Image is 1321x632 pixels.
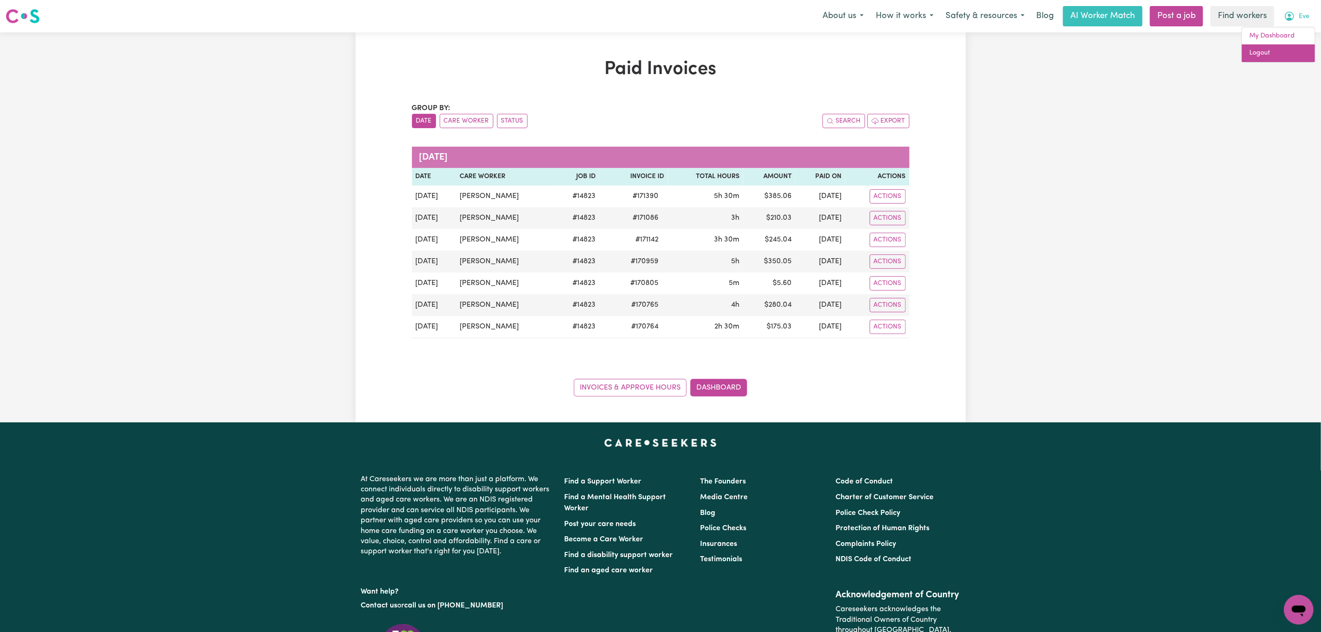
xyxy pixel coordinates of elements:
h2: Acknowledgement of Country [836,589,960,601]
a: Testimonials [700,556,742,563]
td: [DATE] [795,207,845,229]
a: NDIS Code of Conduct [836,556,911,563]
th: Total Hours [668,168,743,186]
button: About us [817,6,870,26]
span: # 170805 [625,278,664,289]
div: My Account [1241,27,1315,62]
caption: [DATE] [412,147,909,168]
span: Group by: [412,105,451,112]
a: Insurances [700,540,737,548]
a: Dashboard [690,379,747,397]
td: $ 350.05 [743,251,795,273]
th: Date [412,168,456,186]
td: [DATE] [795,316,845,338]
a: Charter of Customer Service [836,494,934,501]
button: Actions [870,233,906,247]
td: [DATE] [412,273,456,294]
td: [DATE] [795,294,845,316]
td: # 14823 [554,273,599,294]
button: Actions [870,189,906,204]
td: # 14823 [554,251,599,273]
td: [DATE] [795,273,845,294]
td: [PERSON_NAME] [456,294,554,316]
td: [PERSON_NAME] [456,229,554,251]
p: or [361,597,553,614]
th: Care Worker [456,168,554,186]
button: Export [867,114,909,128]
td: $ 280.04 [743,294,795,316]
a: Find a Mental Health Support Worker [565,494,666,512]
span: Eve [1299,12,1309,22]
a: Protection of Human Rights [836,525,929,532]
button: sort invoices by paid status [497,114,528,128]
span: # 170764 [626,321,664,332]
td: # 14823 [554,207,599,229]
a: My Dashboard [1242,27,1315,45]
th: Actions [845,168,909,186]
td: [PERSON_NAME] [456,207,554,229]
span: # 170765 [626,299,664,310]
th: Amount [743,168,795,186]
a: Become a Care Worker [565,536,644,543]
td: [DATE] [412,186,456,207]
td: [DATE] [412,229,456,251]
td: $ 210.03 [743,207,795,229]
span: # 171142 [630,234,664,245]
span: # 171390 [627,191,664,202]
td: [PERSON_NAME] [456,273,554,294]
span: # 170959 [626,256,664,267]
td: [DATE] [412,207,456,229]
button: Actions [870,276,906,291]
img: Careseekers logo [6,8,40,25]
td: # 14823 [554,316,599,338]
a: Complaints Policy [836,540,896,548]
button: sort invoices by date [412,114,436,128]
a: Police Checks [700,525,746,532]
a: The Founders [700,478,746,485]
a: Media Centre [700,494,748,501]
td: [DATE] [412,316,456,338]
h1: Paid Invoices [412,58,909,81]
td: # 14823 [554,229,599,251]
a: Contact us [361,602,398,609]
td: [DATE] [795,229,845,251]
a: Find a disability support worker [565,551,673,559]
button: How it works [870,6,940,26]
th: Invoice ID [599,168,668,186]
p: Want help? [361,583,553,597]
td: [DATE] [412,251,456,273]
span: 3 hours 30 minutes [714,236,739,243]
a: Find an aged care worker [565,567,653,574]
p: At Careseekers we are more than just a platform. We connect individuals directly to disability su... [361,471,553,561]
span: 2 hours 30 minutes [714,323,739,330]
span: 5 hours 30 minutes [714,192,739,200]
a: Code of Conduct [836,478,893,485]
th: Job ID [554,168,599,186]
a: Careseekers home page [604,439,717,446]
td: $ 175.03 [743,316,795,338]
span: 5 hours [731,258,739,265]
td: [PERSON_NAME] [456,186,554,207]
a: Post a job [1150,6,1203,26]
iframe: Button to launch messaging window, conversation in progress [1284,595,1314,625]
span: 5 minutes [729,279,739,287]
button: sort invoices by care worker [440,114,493,128]
button: Actions [870,254,906,269]
td: $ 245.04 [743,229,795,251]
a: Logout [1242,44,1315,62]
button: Actions [870,211,906,225]
td: # 14823 [554,186,599,207]
td: # 14823 [554,294,599,316]
td: $ 385.06 [743,186,795,207]
span: 3 hours [731,214,739,222]
span: # 171086 [627,212,664,223]
th: Paid On [795,168,845,186]
td: [DATE] [795,186,845,207]
a: Blog [700,509,715,517]
button: Actions [870,320,906,334]
a: Police Check Policy [836,509,900,517]
a: AI Worker Match [1063,6,1143,26]
td: $ 5.60 [743,273,795,294]
a: Careseekers logo [6,6,40,27]
button: Actions [870,298,906,312]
